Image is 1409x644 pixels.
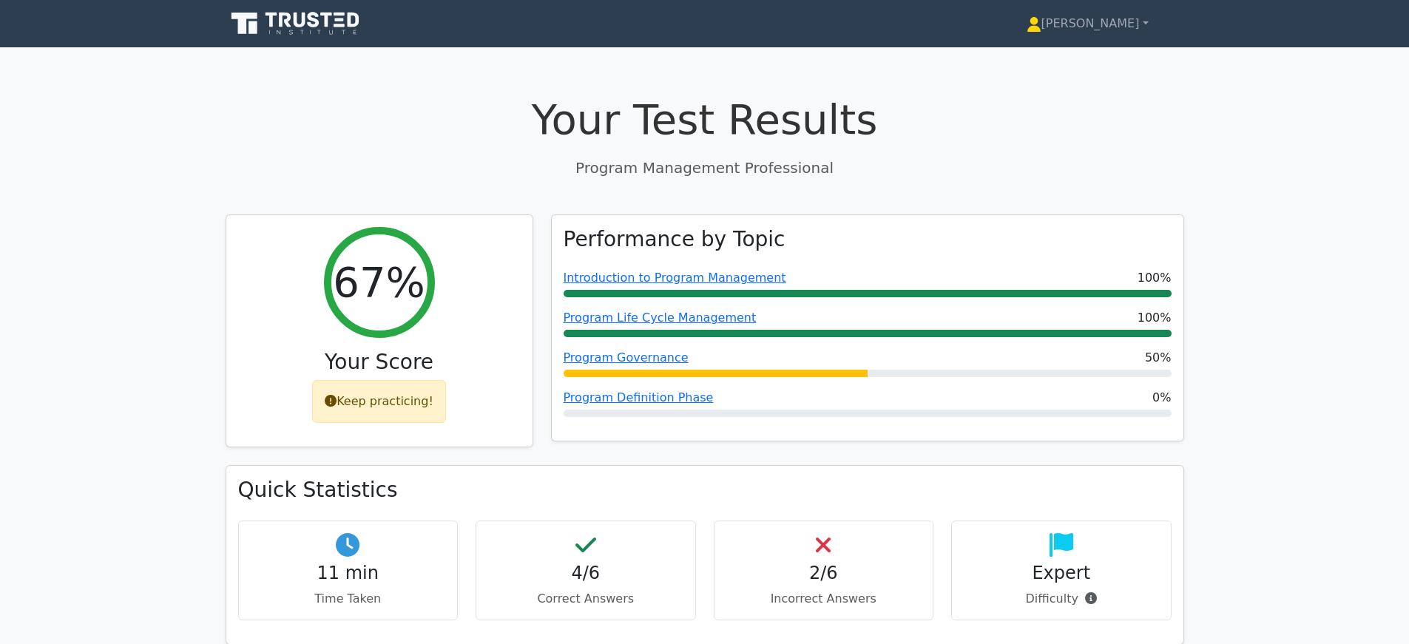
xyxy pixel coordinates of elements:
[251,563,446,584] h4: 11 min
[312,380,446,423] div: Keep practicing!
[726,590,922,608] p: Incorrect Answers
[488,590,683,608] p: Correct Answers
[564,311,757,325] a: Program Life Cycle Management
[564,390,714,404] a: Program Definition Phase
[251,590,446,608] p: Time Taken
[964,563,1159,584] h4: Expert
[1138,269,1172,287] span: 100%
[1145,349,1172,367] span: 50%
[991,9,1184,38] a: [PERSON_NAME]
[226,95,1184,144] h1: Your Test Results
[1138,309,1172,327] span: 100%
[238,478,1172,503] h3: Quick Statistics
[333,257,425,307] h2: 67%
[564,271,786,285] a: Introduction to Program Management
[1152,389,1171,407] span: 0%
[488,563,683,584] h4: 4/6
[726,563,922,584] h4: 2/6
[226,157,1184,179] p: Program Management Professional
[564,350,689,365] a: Program Governance
[964,590,1159,608] p: Difficulty
[238,350,521,375] h3: Your Score
[564,227,785,252] h3: Performance by Topic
